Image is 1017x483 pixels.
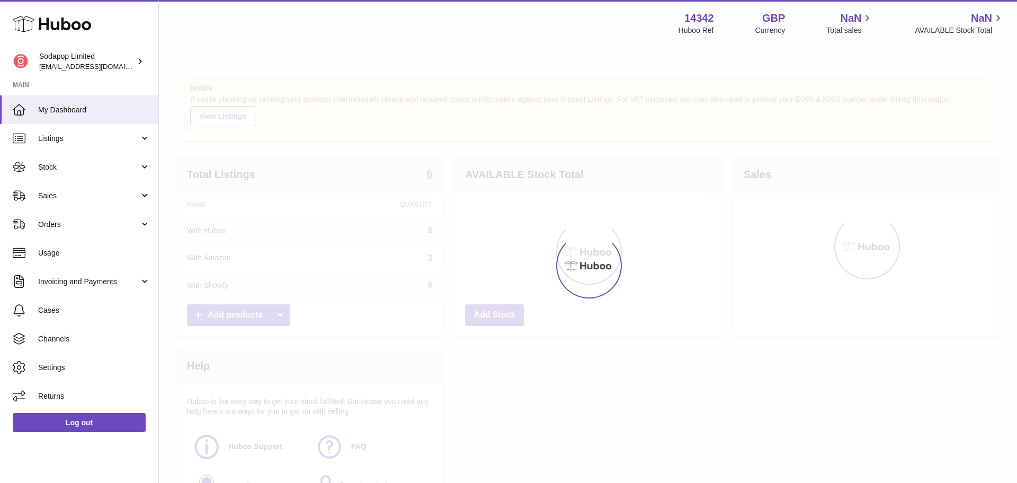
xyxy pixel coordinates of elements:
[755,25,786,36] div: Currency
[679,25,714,36] div: Huboo Ref
[38,191,139,201] span: Sales
[39,51,135,72] div: Sodapop Limited
[39,62,156,71] span: [EMAIL_ADDRESS][DOMAIN_NAME]
[38,134,139,144] span: Listings
[762,11,785,25] strong: GBP
[971,11,992,25] span: NaN
[38,334,150,344] span: Channels
[38,248,150,258] span: Usage
[38,162,139,172] span: Stock
[684,11,714,25] strong: 14342
[38,363,150,373] span: Settings
[13,54,29,69] img: internalAdmin-14342@internal.huboo.com
[13,413,146,432] a: Log out
[38,219,139,230] span: Orders
[915,11,1004,36] a: NaN AVAILABLE Stock Total
[915,25,1004,36] span: AVAILABLE Stock Total
[38,105,150,115] span: My Dashboard
[840,11,861,25] span: NaN
[826,25,873,36] span: Total sales
[826,11,873,36] a: NaN Total sales
[38,277,139,287] span: Invoicing and Payments
[38,391,150,401] span: Returns
[38,305,150,315] span: Cases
